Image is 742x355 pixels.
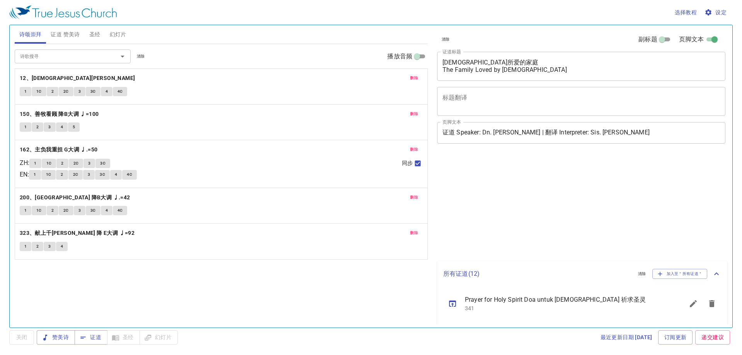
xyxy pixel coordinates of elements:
[115,171,117,178] span: 4
[73,124,75,131] span: 5
[465,323,665,351] span: 灵界争战 Warfare in the Spiritual Realm Peperangan dalam Alam Rohani 5. Vision in the heaven - Battle...
[56,159,68,168] button: 2
[63,207,69,214] span: 2C
[132,52,150,61] button: 清除
[42,159,56,168] button: 1C
[106,88,108,95] span: 4
[410,194,418,201] span: 删除
[75,330,107,345] button: 证道
[9,5,117,19] img: True Jesus Church
[106,207,108,214] span: 4
[86,87,100,96] button: 3C
[32,87,46,96] button: 1C
[638,270,646,277] span: 清除
[113,87,128,96] button: 4C
[20,145,99,155] button: 162、主负我重担 G大调 ♩.=50
[59,206,73,215] button: 2C
[20,122,31,132] button: 1
[89,30,100,39] span: 圣经
[633,269,651,279] button: 清除
[405,228,423,238] button: 删除
[44,242,55,251] button: 3
[37,330,75,345] button: 赞美诗
[24,243,27,250] span: 1
[434,152,669,258] iframe: from-child
[19,30,42,39] span: 诗颂崇拜
[657,270,703,277] span: 加入至＂所有证道＂
[410,146,418,153] span: 删除
[36,124,39,131] span: 2
[110,170,122,179] button: 4
[47,206,58,215] button: 2
[20,228,134,238] b: 323、献上千[PERSON_NAME] 降 E大调 ♩=92
[90,88,96,95] span: 3C
[61,171,63,178] span: 2
[78,88,81,95] span: 3
[100,171,105,178] span: 3C
[703,5,730,20] button: 设定
[24,88,27,95] span: 1
[652,269,708,279] button: 加入至＂所有证道＂
[706,8,727,17] span: 设定
[69,159,83,168] button: 2C
[32,242,43,251] button: 2
[56,242,68,251] button: 4
[68,170,83,179] button: 2C
[44,122,55,132] button: 3
[36,207,42,214] span: 1C
[101,206,112,215] button: 4
[74,206,85,215] button: 3
[20,170,29,179] p: EN :
[56,170,68,179] button: 2
[695,330,730,345] a: 递交建议
[20,158,29,168] p: ZH :
[83,170,95,179] button: 3
[679,35,704,44] span: 页脚文本
[410,110,418,117] span: 删除
[410,75,418,82] span: 删除
[117,51,128,62] button: Open
[74,87,85,96] button: 3
[34,171,36,178] span: 1
[43,333,69,342] span: 赞美诗
[20,242,31,251] button: 1
[113,206,128,215] button: 4C
[88,160,90,167] span: 3
[51,207,54,214] span: 2
[32,122,43,132] button: 2
[405,73,423,83] button: 删除
[122,170,137,179] button: 4C
[88,171,90,178] span: 3
[20,145,98,155] b: 162、主负我重担 G大调 ♩.=50
[405,193,423,202] button: 删除
[20,73,136,83] button: 12、[DEMOGRAPHIC_DATA][PERSON_NAME]
[61,243,63,250] span: 4
[81,333,101,342] span: 证道
[32,206,46,215] button: 1C
[443,269,632,279] p: 所有证道 ( 12 )
[56,122,68,132] button: 4
[672,5,700,20] button: 选择教程
[86,206,100,215] button: 3C
[20,73,135,83] b: 12、[DEMOGRAPHIC_DATA][PERSON_NAME]
[47,87,58,96] button: 2
[90,207,96,214] span: 3C
[29,159,41,168] button: 1
[387,52,412,61] span: 播放音频
[51,88,54,95] span: 2
[36,243,39,250] span: 2
[46,171,51,178] span: 1C
[465,295,665,304] span: Prayer for Holy Spirit Doa untuk [DEMOGRAPHIC_DATA] 祈求圣灵
[410,229,418,236] span: 删除
[100,160,106,167] span: 3C
[83,159,95,168] button: 3
[61,160,63,167] span: 2
[48,243,51,250] span: 3
[48,124,51,131] span: 3
[658,330,693,345] a: 订阅更新
[402,159,413,167] span: 同步
[137,53,145,60] span: 清除
[601,333,652,342] span: 最近更新日期 [DATE]
[41,170,56,179] button: 1C
[405,145,423,154] button: 删除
